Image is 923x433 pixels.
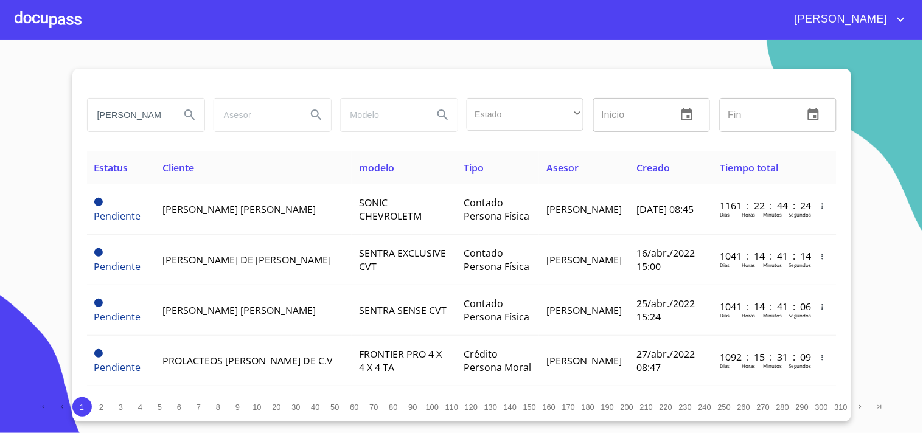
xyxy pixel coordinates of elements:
[209,397,228,417] button: 8
[359,196,422,223] span: SONIC CHEVROLETM
[464,246,529,273] span: Contado Persona Física
[364,397,384,417] button: 70
[311,403,319,412] span: 40
[467,98,583,131] div: ​
[359,303,447,317] span: SENTRA SENSE CVT
[618,397,637,417] button: 200
[94,248,103,257] span: Pendiente
[546,161,579,175] span: Asesor
[158,403,162,412] span: 5
[540,397,559,417] button: 160
[582,403,594,412] span: 180
[520,397,540,417] button: 150
[720,161,778,175] span: Tiempo total
[267,397,287,417] button: 20
[228,397,248,417] button: 9
[350,403,358,412] span: 60
[426,403,439,412] span: 100
[621,403,633,412] span: 200
[94,198,103,206] span: Pendiente
[177,403,181,412] span: 6
[812,397,832,417] button: 300
[341,99,423,131] input: search
[698,403,711,412] span: 240
[214,99,297,131] input: search
[94,161,128,175] span: Estatus
[793,397,812,417] button: 290
[720,300,802,313] p: 1041 : 14 : 41 : 06
[272,403,280,412] span: 20
[408,403,417,412] span: 90
[189,397,209,417] button: 7
[99,403,103,412] span: 2
[598,397,618,417] button: 190
[501,397,520,417] button: 140
[248,397,267,417] button: 10
[832,397,851,417] button: 310
[742,312,755,319] p: Horas
[504,403,517,412] span: 140
[523,403,536,412] span: 150
[111,397,131,417] button: 3
[465,403,478,412] span: 120
[384,397,403,417] button: 80
[546,253,622,266] span: [PERSON_NAME]
[546,354,622,367] span: [PERSON_NAME]
[464,297,529,324] span: Contado Persona Física
[636,203,694,216] span: [DATE] 08:45
[742,211,755,218] p: Horas
[291,403,300,412] span: 30
[216,403,220,412] span: 8
[546,303,622,317] span: [PERSON_NAME]
[601,403,614,412] span: 190
[306,397,326,417] button: 40
[162,303,316,317] span: [PERSON_NAME] [PERSON_NAME]
[737,403,750,412] span: 260
[720,350,802,364] p: 1092 : 15 : 31 : 09
[92,397,111,417] button: 2
[636,347,695,374] span: 27/abr./2022 08:47
[162,253,331,266] span: [PERSON_NAME] DE [PERSON_NAME]
[789,211,811,218] p: Segundos
[757,403,770,412] span: 270
[162,161,194,175] span: Cliente
[175,100,204,130] button: Search
[715,397,734,417] button: 250
[94,299,103,307] span: Pendiente
[464,161,484,175] span: Tipo
[559,397,579,417] button: 170
[679,403,692,412] span: 230
[253,403,261,412] span: 10
[789,262,811,268] p: Segundos
[562,403,575,412] span: 170
[789,362,811,369] p: Segundos
[720,262,730,268] p: Dias
[734,397,754,417] button: 260
[94,349,103,358] span: Pendiente
[326,397,345,417] button: 50
[423,397,442,417] button: 100
[403,397,423,417] button: 90
[464,347,531,374] span: Crédito Persona Moral
[162,203,316,216] span: [PERSON_NAME] [PERSON_NAME]
[138,403,142,412] span: 4
[197,403,201,412] span: 7
[720,199,802,212] p: 1161 : 22 : 44 : 24
[481,397,501,417] button: 130
[785,10,908,29] button: account of current user
[369,403,378,412] span: 70
[442,397,462,417] button: 110
[94,361,141,374] span: Pendiente
[345,397,364,417] button: 60
[789,312,811,319] p: Segundos
[695,397,715,417] button: 240
[636,297,695,324] span: 25/abr./2022 15:24
[302,100,331,130] button: Search
[763,312,782,319] p: Minutos
[754,397,773,417] button: 270
[815,403,828,412] span: 300
[131,397,150,417] button: 4
[720,211,730,218] p: Dias
[720,312,730,319] p: Dias
[464,196,529,223] span: Contado Persona Física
